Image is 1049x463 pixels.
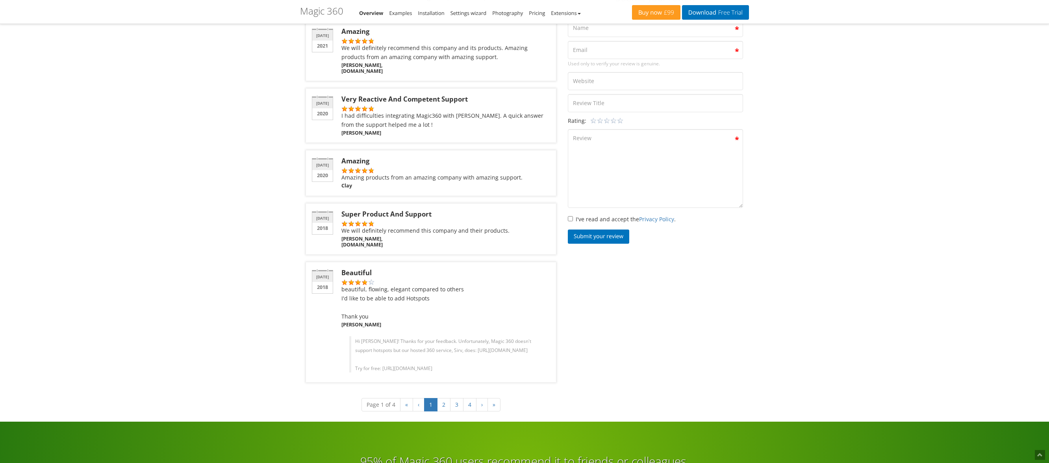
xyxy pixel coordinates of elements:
a: Privacy Policy [639,215,674,223]
a: Buy now£99 [632,5,680,20]
input: I've read and accept thePrivacy Policy. [568,216,573,221]
a: Photography [492,9,523,17]
h1: Magic 360 [300,6,343,16]
div: We will definitely recommend this company and their products. [341,226,510,235]
span: [DOMAIN_NAME] [341,242,510,248]
input: Name [568,19,743,37]
label: I've read and accept the . [568,215,676,224]
a: Overview [359,9,384,17]
a: 3 [450,398,463,411]
input: Review Title [568,94,743,112]
a: Pricing [529,9,545,17]
span: Free Trial [716,9,743,16]
div: I had difficulties integrating Magic360 with [PERSON_NAME]. A quick answer from the support helpe... [341,111,550,129]
span: [DATE] [312,30,333,41]
a: « [400,398,413,411]
input: Email [568,41,743,59]
p: [PERSON_NAME] [341,130,550,136]
span: [DATE] [312,271,333,282]
span: 2018 [312,223,333,234]
div: We will definitely recommend this company and its products. Amazing products from an amazing comp... [341,43,550,61]
div: Amazing [341,156,523,165]
a: DownloadFree Trial [682,5,749,20]
span: [DATE] [312,213,333,223]
span: £99 [662,9,674,16]
a: » [487,398,500,411]
div: Beautiful [341,268,464,277]
span: [DATE] [312,159,333,170]
button: Submit your review [568,230,629,244]
p: [PERSON_NAME], [341,62,550,74]
div: Amazing [341,27,550,36]
div: Very reactive and competent support [341,94,550,104]
p: Clay [341,183,523,189]
a: Installation [418,9,445,17]
span: 2020 [312,108,333,120]
a: Not good [590,117,604,124]
a: Page 1 of 4 [361,398,400,411]
span: 2020 [312,170,333,181]
div: beautiful, flowing, elegant compared to others I'd like to be able to add Hotspots Thank you [341,285,464,321]
p: [PERSON_NAME] [341,322,464,328]
label: Rating: [568,116,586,125]
a: ‹ [413,398,424,411]
p: [PERSON_NAME], [341,236,510,248]
a: 2 [437,398,450,411]
span: Used only to verify your review is genuine. [568,59,743,68]
a: Terrible [590,117,597,124]
span: 2018 [312,282,333,293]
a: Extensions [551,9,580,17]
a: 1 [424,398,437,411]
div: Super product and support [341,209,510,219]
div: Amazing products from an amazing company with amazing support. [341,173,523,182]
a: Settings wizard [450,9,487,17]
p: Hi [PERSON_NAME]! Thanks for your feedback. Unfortunately, Magic 360 doesn't support hotspots but... [355,338,531,372]
span: [DOMAIN_NAME] [341,68,550,74]
a: 4 [463,398,476,411]
span: [DATE] [312,98,333,108]
span: 2021 [312,41,333,52]
a: Examples [389,9,412,17]
input: Website [568,72,743,90]
a: › [476,398,488,411]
